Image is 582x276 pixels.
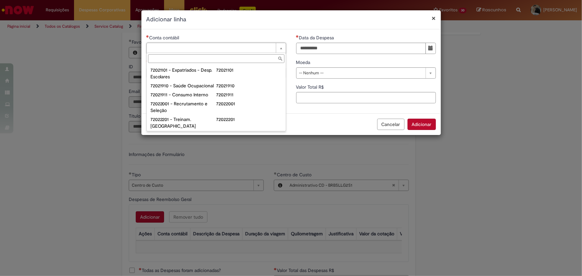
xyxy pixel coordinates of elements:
div: 72021911 - Consumo Interno [150,91,216,98]
div: 72021910 [216,82,282,89]
div: 72021101 - Expatriados - Desp. Escolares [150,67,216,80]
div: 72021910 - Saúde Ocupacional [150,82,216,89]
div: 72021911 [216,91,282,98]
div: 72021101 [216,67,282,73]
ul: Conta contábil [147,64,286,131]
div: 72022201 [216,116,282,123]
div: 72022001 [216,100,282,107]
div: 72022201 - Treinam. [GEOGRAPHIC_DATA] [150,116,216,129]
div: 72022001 - Recrutamento e Seleção [150,100,216,114]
